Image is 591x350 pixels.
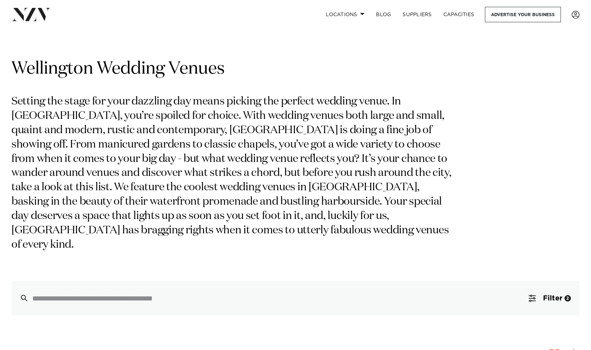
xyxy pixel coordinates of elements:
span: Filter [543,295,562,302]
a: BLOG [370,7,397,22]
a: Capacities [438,7,480,22]
p: Setting the stage for your dazzling day means picking the perfect wedding venue. In [GEOGRAPHIC_D... [11,95,454,252]
h1: Wellington Wedding Venues [11,58,580,80]
img: nzv-logo.png [11,8,51,21]
a: Advertise your business [485,7,561,22]
a: Locations [320,7,370,22]
button: Filter2 [520,281,580,316]
div: 2 [564,295,571,302]
a: SUPPLIERS [397,7,437,22]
